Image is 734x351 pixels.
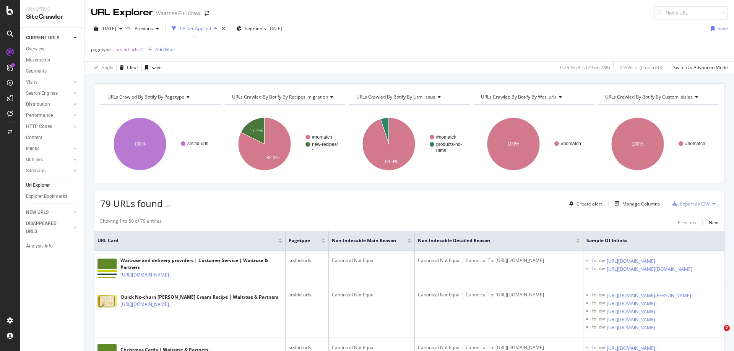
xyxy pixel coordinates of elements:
[100,111,221,177] div: A chart.
[26,192,67,201] div: Explorer Bookmarks
[169,23,220,35] button: 1 Filter Applied
[685,141,705,146] text: #nomatch
[187,141,208,146] text: srsltid-urls
[120,294,278,301] div: Quick No-churn [PERSON_NAME] Cream Recipe | Waitrose & Partners
[26,112,53,120] div: Performance
[592,315,605,324] div: follow
[436,134,456,140] text: #nomatch
[26,78,37,86] div: Visits
[26,156,43,164] div: Outlinks
[91,23,125,35] button: [DATE]
[26,123,71,131] a: HTTP Codes
[250,128,263,133] text: 17.7%
[481,94,557,100] span: URLs Crawled By Botify By wcs_urls
[120,257,282,271] div: Waitrose and delivery providers | Customer Service | Waitrose & Partners
[26,167,45,175] div: Sitemaps
[289,344,325,351] div: srsltid-urls
[592,324,605,332] div: follow
[117,61,138,74] button: Clear
[678,218,696,227] button: Previous
[266,155,279,160] text: 82.3%
[26,242,53,250] div: Analysis Info
[592,307,605,315] div: follow
[132,25,153,32] span: Previous
[26,100,71,108] a: Distribution
[724,325,730,331] span: 2
[561,141,581,146] text: #nomatch
[566,197,602,210] button: Create alert
[312,142,338,147] text: new-recipes/
[418,291,580,298] div: Canonical Not Equal | Canonical To: [URL][DOMAIN_NAME]
[220,25,227,32] div: times
[26,56,79,64] a: Movements
[26,192,79,201] a: Explorer Bookmarks
[155,46,175,53] div: Add Filter
[26,220,71,236] a: DISAPPEARED URLS
[26,167,71,175] a: Sitemaps
[120,301,169,308] a: [URL][DOMAIN_NAME]
[680,201,710,207] div: Export as CSV
[91,46,111,53] span: pagetype
[708,325,726,343] iframe: Intercom live chat
[134,141,146,147] text: 100%
[26,67,47,75] div: Segments
[26,156,71,164] a: Outlinks
[592,257,605,265] div: follow
[26,45,44,53] div: Overview
[26,209,71,217] a: NEW URLS
[26,134,79,142] a: Content
[245,25,266,32] span: Segments
[669,197,710,210] button: Export as CSV
[120,271,169,279] a: [URL][DOMAIN_NAME]
[678,219,696,226] div: Previous
[474,111,594,177] svg: A chart.
[225,111,346,177] div: A chart.
[26,134,42,142] div: Content
[620,64,664,71] div: 0 % Visits ( 0 on 674K )
[205,11,209,16] div: arrow-right-arrow-left
[26,100,50,108] div: Distribution
[607,265,692,273] a: [URL][DOMAIN_NAME][DOMAIN_NAME]
[166,205,169,207] img: Equal
[418,237,565,244] span: Non-Indexable Detailed Reason
[436,148,446,153] text: utms
[142,61,162,74] button: Save
[125,24,132,31] span: vs
[349,111,470,177] svg: A chart.
[607,324,655,332] a: [URL][DOMAIN_NAME]
[332,291,411,298] div: Canonical Not Equal
[26,145,71,153] a: Inlinks
[179,25,211,32] div: 1 Filter Applied
[592,265,605,273] div: follow
[607,257,655,265] a: [URL][DOMAIN_NAME]
[418,344,580,351] div: Canonical Not Equal | Canonical To: [URL][DOMAIN_NAME]
[654,6,728,19] input: Find a URL
[332,257,411,264] div: Canonical Not Equal
[355,91,463,103] h4: URLs Crawled By Botify By utm_issue
[560,64,610,71] div: 0.28 % URLs ( 79 on 28K )
[26,220,65,236] div: DISAPPEARED URLS
[332,344,411,351] div: Canonical Not Equal
[91,61,113,74] button: Apply
[112,46,115,53] span: =
[107,94,184,100] span: URLs Crawled By Botify By pagetype
[289,237,310,244] span: pagetype
[356,94,435,100] span: URLs Crawled By Botify By utm_issue
[709,219,719,226] div: Next
[26,123,52,131] div: HTTP Codes
[592,291,605,299] div: follow
[26,145,39,153] div: Inlinks
[101,64,113,71] div: Apply
[232,94,328,100] span: URLs Crawled By Botify By recipes_migration
[26,181,50,189] div: Url Explorer
[598,111,719,177] svg: A chart.
[26,34,59,42] div: CURRENT URLS
[171,202,172,209] div: -
[607,316,655,324] a: [URL][DOMAIN_NAME]
[97,237,276,244] span: URL Card
[26,34,71,42] a: CURRENT URLS
[418,257,580,264] div: Canonical Not Equal | Canonical To: [URL][DOMAIN_NAME]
